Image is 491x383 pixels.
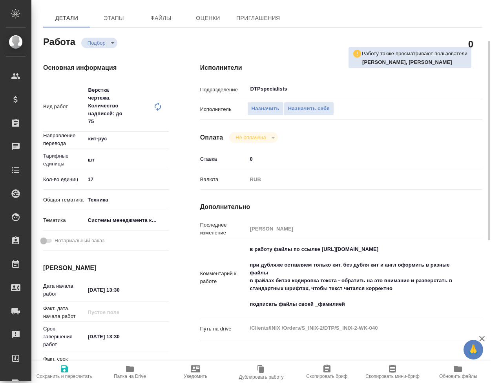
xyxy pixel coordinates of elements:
h2: 0 [468,37,473,51]
p: Работу также просматривают пользователи [362,50,467,58]
div: Подбор [229,132,277,143]
p: Дата начала работ [43,282,85,298]
input: Пустое поле [247,223,459,234]
input: ✎ Введи что-нибудь [85,284,154,296]
p: Направление перевода [43,132,85,147]
span: Детали [48,13,86,23]
h4: Основная информация [43,63,169,73]
p: Тематика [43,216,85,224]
span: Назначить себя [288,104,330,113]
p: Факт. дата начала работ [43,305,85,320]
p: Факт. срок заверш. работ [43,355,85,371]
input: ✎ Введи что-нибудь [85,331,154,342]
span: Оценки [189,13,227,23]
p: Ставка [200,155,247,163]
span: Файлы [142,13,180,23]
p: Общая тематика [43,196,85,204]
span: Нотариальный заказ [55,237,104,245]
div: Техника [85,193,169,207]
span: Приглашения [236,13,280,23]
div: RUB [247,173,459,186]
button: Обновить файлы [425,361,491,383]
h4: Оплата [200,133,223,142]
button: Open [164,138,166,140]
button: Сохранить и пересчитать [31,361,97,383]
span: Дублировать работу [239,374,284,380]
p: Заборова Александра, Климентовский Сергей [362,58,467,66]
p: Вид работ [43,103,85,111]
div: Подбор [81,38,117,48]
p: Подразделение [200,86,247,94]
button: 🙏 [464,340,483,359]
input: ✎ Введи что-нибудь [247,153,459,165]
b: [PERSON_NAME], [PERSON_NAME] [362,59,452,65]
span: Скопировать мини-бриф [365,374,419,379]
input: Пустое поле [85,357,154,368]
span: 🙏 [467,341,480,358]
div: шт [85,153,169,167]
p: Кол-во единиц [43,176,85,183]
span: Назначить [252,104,279,113]
h4: Исполнители [200,63,482,73]
input: ✎ Введи что-нибудь [85,174,169,185]
p: Исполнитель [200,105,247,113]
h2: Работа [43,34,75,48]
div: Системы менеджмента качества [85,214,169,227]
button: Open [454,88,456,90]
h4: Дополнительно [200,202,482,212]
span: Этапы [95,13,133,23]
span: Папка на Drive [114,374,146,379]
span: Скопировать бриф [306,374,347,379]
button: Не оплачена [233,134,268,141]
button: Уведомить [163,361,228,383]
input: Пустое поле [85,307,154,318]
h4: [PERSON_NAME] [43,263,169,273]
button: Подбор [85,40,108,46]
p: Срок завершения работ [43,325,85,349]
button: Назначить [247,102,284,116]
button: Назначить себя [284,102,334,116]
button: Папка на Drive [97,361,162,383]
p: Тарифные единицы [43,152,85,168]
span: Сохранить и пересчитать [37,374,92,379]
button: Скопировать мини-бриф [360,361,425,383]
p: Комментарий к работе [200,270,247,285]
span: Обновить файлы [439,374,477,379]
p: Валюта [200,176,247,183]
span: Уведомить [184,374,207,379]
p: Путь на drive [200,325,247,333]
textarea: /Clients/INIX /Orders/S_INIX-2/DTP/S_INIX-2-WK-040 [247,321,459,335]
button: Скопировать бриф [294,361,360,383]
textarea: в работу файлы по ссылке [URL][DOMAIN_NAME] при дубляже оставляем только кит. без дубля кит и анг... [247,243,459,311]
button: Дублировать работу [228,361,294,383]
p: Последнее изменение [200,221,247,237]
